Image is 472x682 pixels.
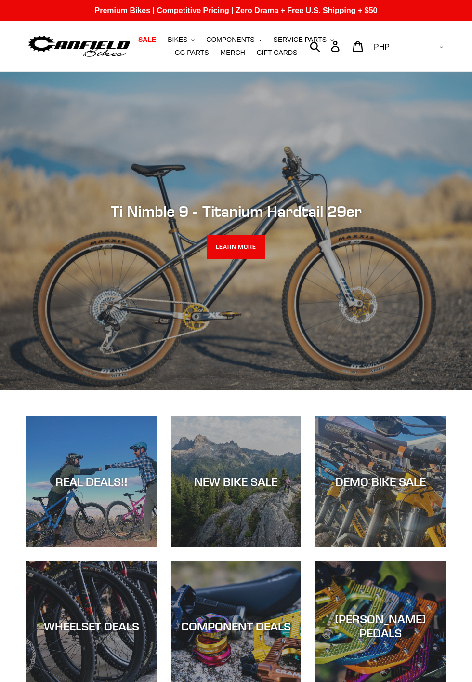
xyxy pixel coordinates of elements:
div: COMPONENT DEALS [171,619,301,633]
span: SALE [138,36,156,44]
div: WHEELSET DEALS [26,619,157,633]
a: GG PARTS [170,46,214,59]
button: SERVICE PARTS [269,33,339,46]
span: GG PARTS [175,49,209,57]
span: BIKES [168,36,187,44]
img: Canfield Bikes [26,33,131,59]
button: COMPONENTS [201,33,266,46]
a: DEMO BIKE SALE [315,416,446,547]
span: GIFT CARDS [257,49,298,57]
div: REAL DEALS!! [26,475,157,489]
a: NEW BIKE SALE [171,416,301,547]
div: DEMO BIKE SALE [315,475,446,489]
div: NEW BIKE SALE [171,475,301,489]
a: LEARN MORE [207,235,266,259]
span: MERCH [221,49,245,57]
a: SALE [133,33,161,46]
a: REAL DEALS!! [26,416,157,547]
a: MERCH [216,46,250,59]
span: COMPONENTS [206,36,254,44]
a: GIFT CARDS [252,46,302,59]
span: SERVICE PARTS [274,36,327,44]
button: BIKES [163,33,199,46]
div: [PERSON_NAME] PEDALS [315,612,446,640]
h2: Ti Nimble 9 - Titanium Hardtail 29er [26,202,446,221]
